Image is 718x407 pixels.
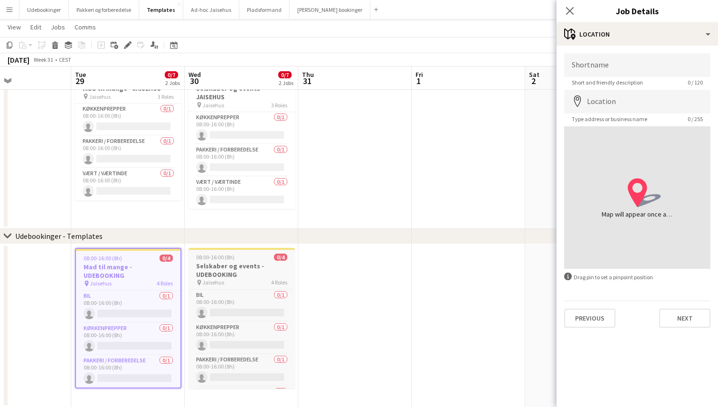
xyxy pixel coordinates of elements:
span: 3 Roles [271,102,287,109]
span: 0 / 255 [680,115,710,123]
div: Udebookinger - Templates [15,231,103,241]
span: Type address or business name [564,115,655,123]
span: Thu [302,70,314,79]
app-card-role: Vært / Værtinde0/108:00-16:00 (8h) [189,177,295,209]
button: Pladsformand [239,0,290,19]
a: View [4,21,25,33]
button: [PERSON_NAME] bookinger [290,0,370,19]
h3: Selskaber og events - JAISEHUS [189,84,295,101]
span: 29 [74,76,86,86]
app-card-role: Pakkeri / forberedelse0/108:00-16:00 (8h) [76,355,180,388]
span: Jaisehus [202,102,224,109]
span: 0/7 [165,71,178,78]
span: 4 Roles [271,279,287,286]
app-card-role: Køkkenprepper0/108:00-16:00 (8h) [75,104,181,136]
button: Previous [564,309,615,328]
div: [DATE] [8,55,29,65]
h3: Selskaber og events - UDEBOOKING [189,262,295,279]
button: Ad-hoc Jaisehus [183,0,239,19]
span: Sat [529,70,539,79]
span: Jaisehus [89,93,111,100]
span: 3 Roles [158,93,174,100]
div: Map will appear once address has been added [602,209,673,219]
app-job-card: 08:00-16:00 (8h)0/4Selskaber og events - UDEBOOKING Jaisehus4 RolesBil0/108:00-16:00 (8h) Køkkenp... [189,248,295,388]
button: Next [659,309,710,328]
span: 0/4 [274,254,287,261]
span: Short and friendly description [564,79,651,86]
app-card-role: Køkkenprepper0/108:00-16:00 (8h) [189,322,295,354]
app-card-role: Køkkenprepper0/108:00-16:00 (8h) [76,323,180,355]
span: Jaisehus [202,279,224,286]
app-card-role: Vært / Værtinde0/108:00-16:00 (8h) [75,168,181,200]
a: Comms [71,21,100,33]
span: View [8,23,21,31]
span: 1 [414,76,423,86]
span: 31 [301,76,314,86]
a: Jobs [47,21,69,33]
button: Pakkeri og forberedelse [69,0,139,19]
span: Fri [416,70,423,79]
h3: Job Details [557,5,718,17]
span: Edit [30,23,41,31]
app-card-role: Bil0/108:00-16:00 (8h) [76,291,180,323]
span: 2 [528,76,539,86]
span: 30 [187,76,201,86]
span: 0/4 [160,255,173,262]
h3: Mad til mange - UDEBOOKING [76,263,180,280]
span: Comms [75,23,96,31]
span: Jobs [51,23,65,31]
button: Udebookinger [19,0,69,19]
app-card-role: Bil0/108:00-16:00 (8h) [189,290,295,322]
div: 2 Jobs [279,79,293,86]
span: 0 / 120 [680,79,710,86]
app-job-card: 08:00-16:00 (8h)0/3Selskaber og events - JAISEHUS Jaisehus3 RolesKøkkenprepper0/108:00-16:00 (8h)... [189,70,295,209]
span: Jaisehus [90,280,112,287]
app-card-role: Pakkeri / forberedelse0/108:00-16:00 (8h) [75,136,181,168]
div: 2 Jobs [165,79,180,86]
span: Wed [189,70,201,79]
app-job-card: 08:00-16:00 (8h)0/4Mad til mange - UDEBOOKING Jaisehus4 RolesBil0/108:00-16:00 (8h) Køkkenprepper... [75,248,181,388]
span: Week 31 [31,56,55,63]
div: CEST [59,56,71,63]
span: 08:00-16:00 (8h) [84,255,122,262]
app-card-role: Køkkenprepper0/108:00-16:00 (8h) [189,112,295,144]
button: Templates [139,0,183,19]
a: Edit [27,21,45,33]
app-card-role: Pakkeri / forberedelse0/108:00-16:00 (8h) [189,354,295,387]
div: Drag pin to set a pinpoint position [564,273,710,282]
div: Location [557,23,718,46]
span: 0/7 [278,71,292,78]
app-card-role: Pakkeri / forberedelse0/108:00-16:00 (8h) [189,144,295,177]
app-job-card: 08:00-16:00 (8h)0/3Mad til mange - JAISEHUS Jaisehus3 RolesKøkkenprepper0/108:00-16:00 (8h) Pakke... [75,70,181,200]
span: 4 Roles [157,280,173,287]
span: 08:00-16:00 (8h) [196,254,235,261]
span: Tue [75,70,86,79]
